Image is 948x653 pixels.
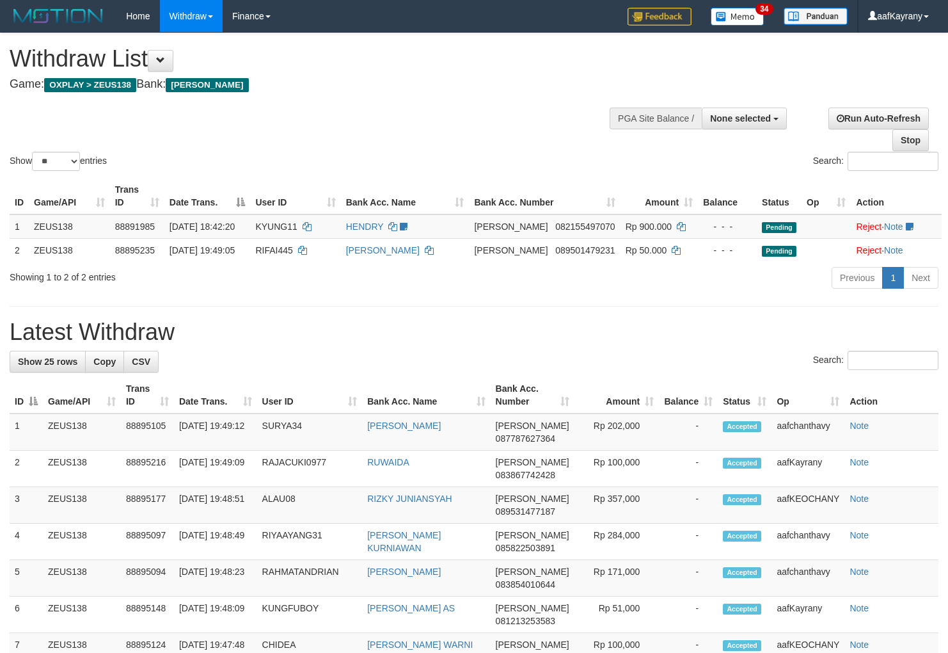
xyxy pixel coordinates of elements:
td: 1 [10,414,43,451]
th: Op: activate to sort column ascending [771,377,844,414]
span: [PERSON_NAME] [496,567,569,577]
th: Bank Acc. Name: activate to sort column ascending [341,178,470,214]
td: ZEUS138 [43,414,121,451]
td: 88895177 [121,487,174,524]
td: aafchanthavy [771,560,844,597]
a: CSV [123,351,159,373]
a: [PERSON_NAME] KURNIAWAN [367,530,441,553]
a: Note [849,640,869,650]
span: Accepted [723,567,761,578]
label: Search: [813,351,938,370]
h1: Latest Withdraw [10,319,938,345]
td: aafKEOCHANY [771,487,844,524]
td: 88895094 [121,560,174,597]
td: [DATE] 19:48:51 [174,487,257,524]
a: Note [849,530,869,540]
td: ZEUS138 [43,524,121,560]
td: 3 [10,487,43,524]
span: Copy 087787627364 to clipboard [496,433,555,444]
span: 34 [755,3,773,15]
td: 5 [10,560,43,597]
a: RUWAIDA [367,457,409,467]
span: Copy 081213253583 to clipboard [496,616,555,626]
a: Note [849,567,869,577]
a: Note [884,222,903,232]
td: aafKayrany [771,451,844,487]
td: 6 [10,597,43,633]
label: Show entries [10,152,107,171]
th: ID: activate to sort column descending [10,377,43,414]
a: Note [849,457,869,467]
span: RIFAI445 [255,245,292,255]
div: PGA Site Balance / [610,108,702,129]
span: [PERSON_NAME] [496,640,569,650]
th: Trans ID: activate to sort column ascending [121,377,174,414]
td: Rp 100,000 [574,451,660,487]
a: Note [884,245,903,255]
span: [PERSON_NAME] [496,421,569,431]
span: Copy 089501479231 to clipboard [555,245,615,255]
input: Search: [848,351,938,370]
span: [PERSON_NAME] [496,457,569,467]
div: - - - [703,220,752,233]
td: 88895105 [121,414,174,451]
td: [DATE] 19:49:12 [174,414,257,451]
td: KUNGFUBOY [257,597,363,633]
button: None selected [702,108,787,129]
div: Showing 1 to 2 of 2 entries [10,266,386,284]
span: Copy [93,357,116,367]
a: [PERSON_NAME] [367,421,441,431]
a: RIZKY JUNIANSYAH [367,494,452,504]
a: Note [849,603,869,613]
th: Date Trans.: activate to sort column ascending [174,377,257,414]
th: User ID: activate to sort column ascending [250,178,340,214]
span: Show 25 rows [18,357,77,367]
td: 88895148 [121,597,174,633]
th: ID [10,178,29,214]
td: · [851,214,942,239]
span: KYUNG11 [255,222,297,232]
td: ZEUS138 [43,487,121,524]
span: Copy 082155497070 to clipboard [555,222,615,232]
td: 4 [10,524,43,560]
span: Copy 089531477187 to clipboard [496,506,555,517]
a: Reject [856,222,881,232]
td: [DATE] 19:49:09 [174,451,257,487]
a: Show 25 rows [10,351,86,373]
td: ZEUS138 [29,238,110,262]
td: Rp 284,000 [574,524,660,560]
span: Accepted [723,494,761,505]
span: [PERSON_NAME] [474,245,548,255]
td: [DATE] 19:48:23 [174,560,257,597]
span: None selected [710,113,771,124]
td: [DATE] 19:48:49 [174,524,257,560]
span: OXPLAY > ZEUS138 [44,78,136,92]
span: Accepted [723,604,761,615]
input: Search: [848,152,938,171]
a: Next [903,267,938,289]
span: Pending [762,222,796,233]
td: - [659,487,718,524]
th: Balance [698,178,757,214]
a: [PERSON_NAME] WARNI [367,640,473,650]
th: User ID: activate to sort column ascending [257,377,363,414]
a: Copy [85,351,124,373]
td: 88895216 [121,451,174,487]
div: - - - [703,244,752,257]
th: Action [844,377,938,414]
img: MOTION_logo.png [10,6,107,26]
span: [PERSON_NAME] [496,494,569,504]
th: Amount: activate to sort column ascending [574,377,660,414]
span: Rp 900.000 [626,222,672,232]
td: aafchanthavy [771,524,844,560]
td: - [659,451,718,487]
td: Rp 357,000 [574,487,660,524]
td: ALAU08 [257,487,363,524]
img: panduan.png [784,8,848,25]
td: ZEUS138 [43,597,121,633]
a: 1 [882,267,904,289]
span: Pending [762,246,796,257]
span: Copy 083867742428 to clipboard [496,470,555,480]
span: [PERSON_NAME] [474,222,548,232]
span: Accepted [723,458,761,469]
